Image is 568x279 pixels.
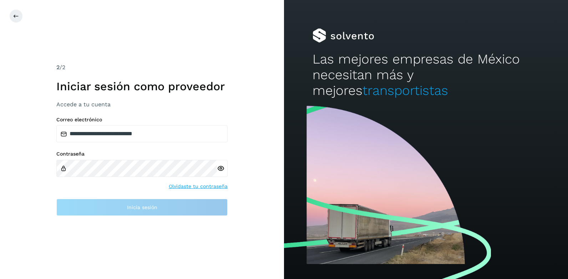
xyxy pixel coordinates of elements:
span: transportistas [362,83,448,98]
div: /2 [56,63,228,72]
h3: Accede a tu cuenta [56,101,228,108]
h1: Iniciar sesión como proveedor [56,80,228,93]
a: Olvidaste tu contraseña [169,183,228,190]
button: Inicia sesión [56,199,228,216]
span: Inicia sesión [127,205,157,210]
span: 2 [56,64,60,71]
label: Contraseña [56,151,228,157]
label: Correo electrónico [56,117,228,123]
h2: Las mejores empresas de México necesitan más y mejores [313,51,540,99]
